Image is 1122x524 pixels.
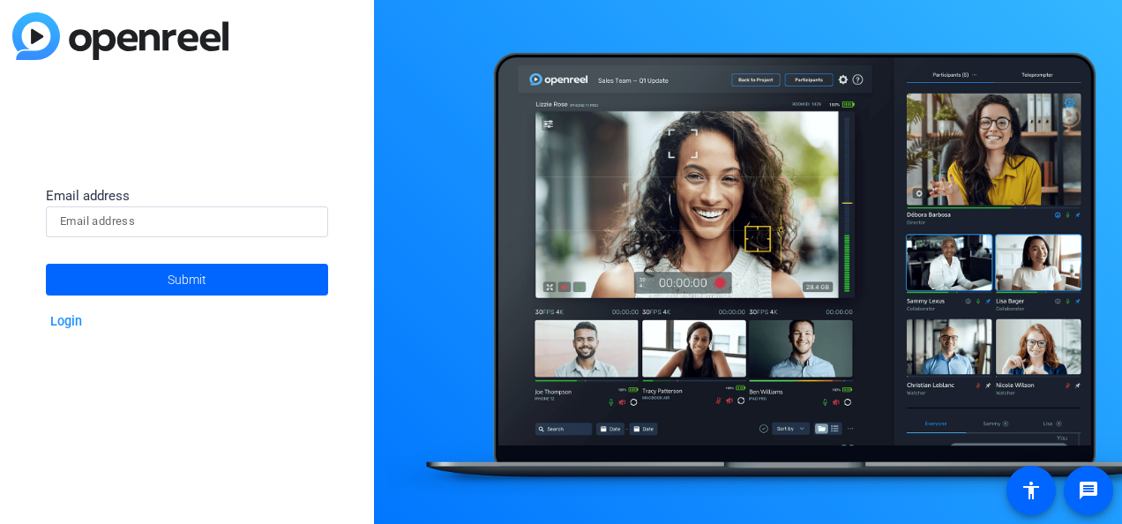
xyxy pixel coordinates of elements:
span: Email address [46,188,130,204]
mat-icon: accessibility [1021,480,1042,501]
button: Submit [46,264,328,296]
img: blue-gradient.svg [12,12,228,60]
span: Submit [168,258,206,302]
mat-icon: message [1078,480,1099,501]
input: Email address [60,211,314,232]
a: Login [50,314,82,329]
